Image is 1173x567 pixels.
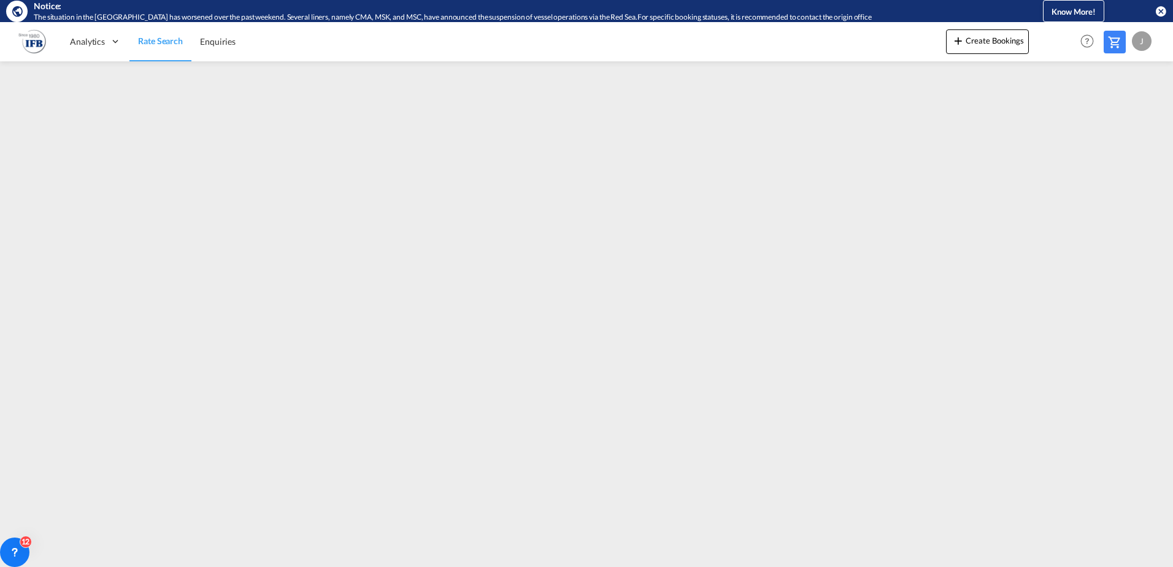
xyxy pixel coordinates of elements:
[200,36,236,47] span: Enquiries
[34,12,993,23] div: The situation in the Red Sea has worsened over the past weekend. Several liners, namely CMA, MSK,...
[61,21,129,61] div: Analytics
[129,21,191,61] a: Rate Search
[1132,31,1152,51] div: J
[946,29,1029,54] button: icon-plus 400-fgCreate Bookings
[138,36,183,46] span: Rate Search
[951,33,966,48] md-icon: icon-plus 400-fg
[1155,5,1167,17] button: icon-close-circle
[11,5,23,17] md-icon: icon-earth
[18,28,46,55] img: b628ab10256c11eeb52753acbc15d091.png
[1052,7,1096,17] span: Know More!
[70,36,105,48] span: Analytics
[1077,31,1098,52] span: Help
[191,21,244,61] a: Enquiries
[1077,31,1104,53] div: Help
